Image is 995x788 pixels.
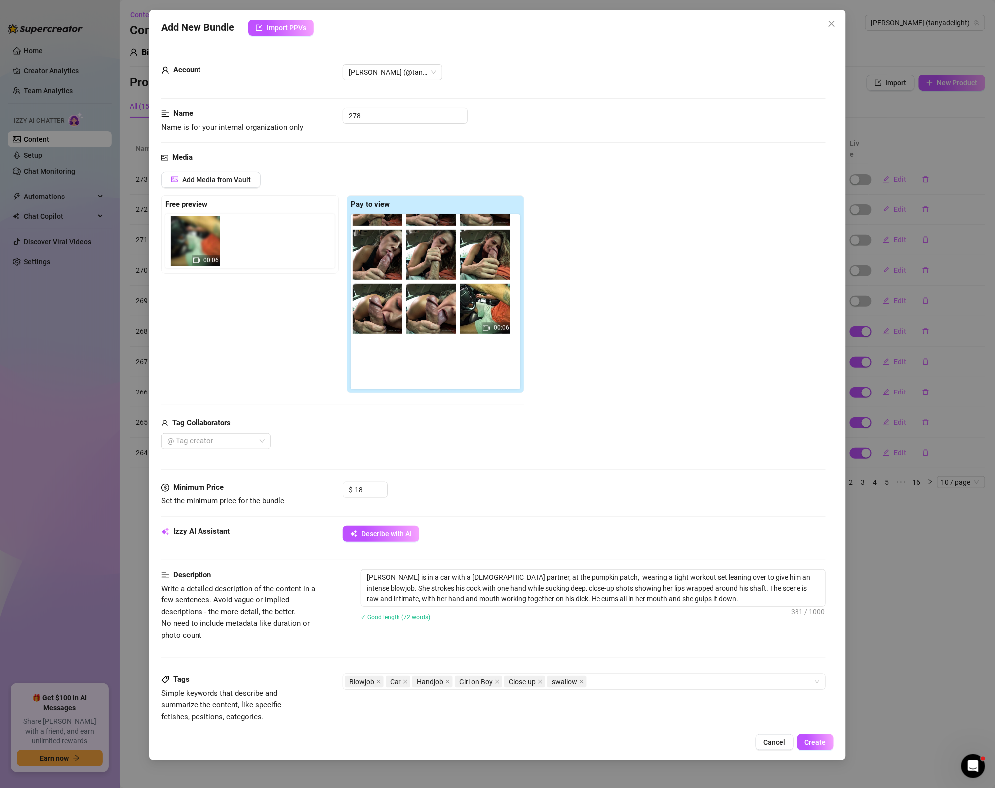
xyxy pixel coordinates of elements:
span: align-left [161,569,169,581]
iframe: Intercom live chat [961,754,985,778]
span: Name is for your internal organization only [161,123,303,132]
span: close [445,679,450,684]
span: Close-up [509,676,536,687]
span: Simple keywords that describe and summarize the content, like specific fetishes, positions, categ... [161,689,281,721]
span: Set the minimum price for the bundle [161,496,284,505]
span: swallow [552,676,577,687]
span: Handjob [412,676,453,688]
span: Handjob [417,676,443,687]
span: Add New Bundle [161,20,234,36]
button: Import PPVs [248,20,314,36]
strong: Pay to view [351,200,390,209]
span: swallow [547,676,587,688]
span: Girl on Boy [459,676,493,687]
span: close [538,679,543,684]
strong: Description [173,570,211,579]
textarea: [PERSON_NAME] is in a car with a [DEMOGRAPHIC_DATA] partner, at the pumpkin patch, wearing a tigh... [361,570,825,606]
span: close [579,679,584,684]
input: Enter a name [343,108,468,124]
span: Close [824,20,840,28]
span: user [161,64,169,76]
span: Blowjob [349,676,374,687]
strong: Account [173,65,200,74]
strong: Name [173,109,193,118]
span: dollar [161,482,169,494]
span: Cancel [764,738,786,746]
span: tag [161,676,169,684]
span: user [161,417,168,429]
span: Car [390,676,401,687]
span: Write a detailed description of the content in a few sentences. Avoid vague or implied descriptio... [161,584,315,640]
span: close [495,679,500,684]
span: Girl on Boy [455,676,502,688]
button: Add Media from Vault [161,172,261,188]
button: Close [824,16,840,32]
button: Cancel [756,734,794,750]
span: picture [171,176,178,183]
strong: Minimum Price [173,483,224,492]
span: close [403,679,408,684]
span: Create [805,738,826,746]
span: Add Media from Vault [182,176,251,184]
span: picture [161,152,168,164]
span: Close-up [504,676,545,688]
button: Create [797,734,834,750]
button: Describe with AI [343,526,419,542]
span: Describe with AI [361,530,412,538]
span: Car [386,676,410,688]
span: align-left [161,108,169,120]
span: close [376,679,381,684]
span: Blowjob [345,676,384,688]
span: import [256,24,263,31]
strong: Tags [173,675,190,684]
span: Import PPVs [267,24,306,32]
span: ✓ Good length (72 words) [361,614,430,621]
strong: Free preview [165,200,207,209]
strong: Tag Collaborators [172,418,231,427]
span: close [828,20,836,28]
span: Tanya (@tanyadelight) [349,65,436,80]
strong: Media [172,153,193,162]
strong: Izzy AI Assistant [173,527,230,536]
